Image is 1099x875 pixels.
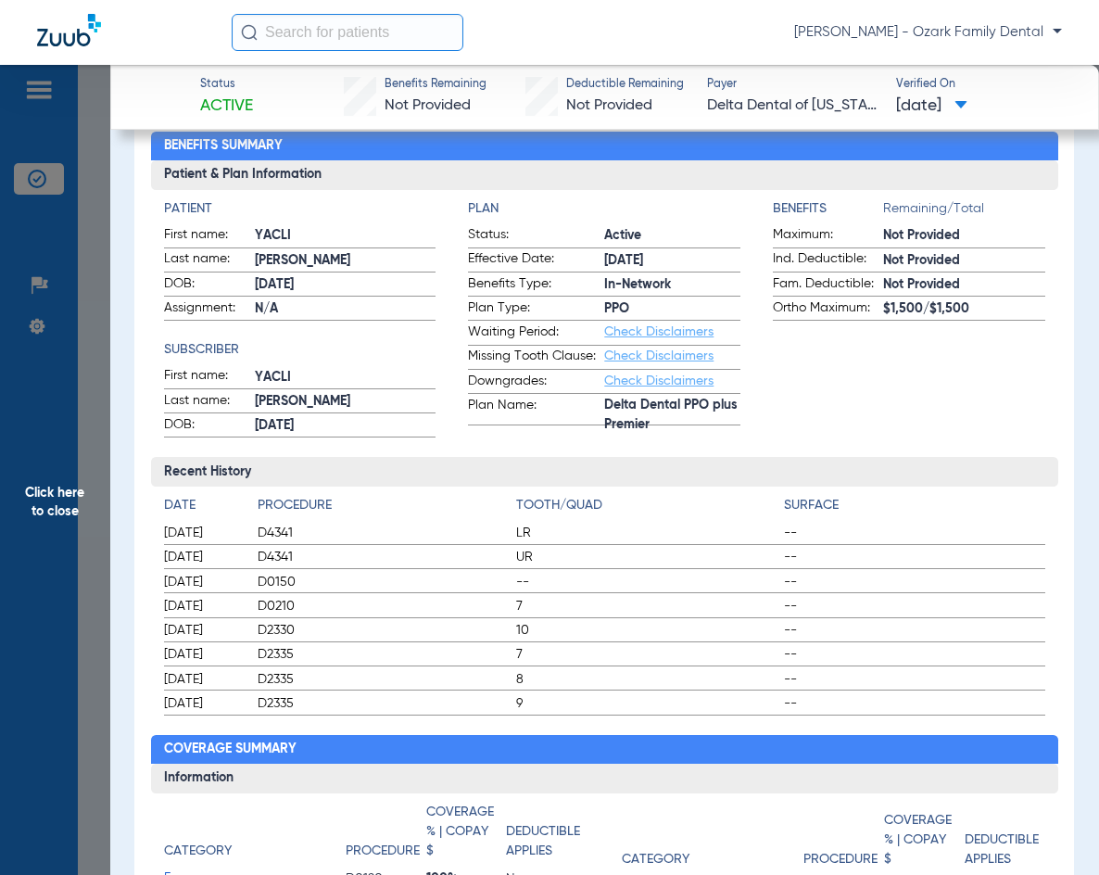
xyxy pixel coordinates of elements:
h2: Coverage Summary [151,735,1058,765]
h4: Tooth/Quad [516,496,777,515]
app-breakdown-title: Deductible Applies [506,803,587,868]
span: [DATE] [164,573,242,591]
span: N/A [255,299,436,319]
span: YACLI [255,226,436,246]
h4: Patient [164,199,436,219]
span: Status [200,77,253,94]
span: 8 [516,670,777,689]
app-breakdown-title: Coverage % | Copay $ [426,803,507,868]
span: [PERSON_NAME] [255,392,436,412]
span: -- [784,597,1045,615]
span: Not Provided [385,98,471,113]
span: [DATE] [164,694,242,713]
span: Ortho Maximum: [773,298,883,321]
span: [DATE] [164,548,242,566]
span: Active [604,226,740,246]
input: Search for patients [232,14,463,51]
span: Not Provided [883,251,1045,271]
h4: Subscriber [164,340,436,360]
span: [DATE] [255,275,436,295]
span: Benefits Remaining [385,77,486,94]
h4: Plan [468,199,740,219]
h4: Deductible Applies [506,822,580,861]
span: Not Provided [883,226,1045,246]
span: Missing Tooth Clause: [468,347,604,369]
span: -- [784,524,1045,542]
a: Check Disclaimers [604,325,714,338]
span: In-Network [604,275,740,295]
span: Fam. Deductible: [773,274,883,297]
span: Status: [468,225,604,247]
span: D2335 [258,670,510,689]
span: -- [784,670,1045,689]
span: Last name: [164,249,255,272]
span: Maximum: [773,225,883,247]
span: Not Provided [883,275,1045,295]
h4: Surface [784,496,1045,515]
span: Ind. Deductible: [773,249,883,272]
h4: Category [164,842,232,861]
span: UR [516,548,777,566]
span: D0150 [258,573,510,591]
h4: Date [164,496,242,515]
h4: Coverage % | Copay $ [426,803,497,861]
span: [DATE] [255,416,436,436]
iframe: Chat Widget [1006,786,1099,875]
span: D2335 [258,694,510,713]
app-breakdown-title: Date [164,496,242,522]
span: [DATE] [164,621,242,640]
span: D0210 [258,597,510,615]
span: 7 [516,597,777,615]
span: [PERSON_NAME] [255,251,436,271]
span: [DATE] [164,524,242,542]
span: D4341 [258,524,510,542]
a: Check Disclaimers [604,349,714,362]
span: Plan Type: [468,298,604,321]
span: DOB: [164,415,255,437]
span: First name: [164,225,255,247]
img: Zuub Logo [37,14,101,46]
h3: Recent History [151,457,1058,487]
span: Downgrades: [468,372,604,394]
span: $1,500/$1,500 [883,299,1045,319]
span: D2330 [258,621,510,640]
a: Check Disclaimers [604,374,714,387]
span: D2335 [258,645,510,664]
h3: Patient & Plan Information [151,160,1058,190]
span: LR [516,524,777,542]
span: [DATE] [896,95,967,118]
span: Delta Dental PPO plus Premier [604,405,740,425]
app-breakdown-title: Tooth/Quad [516,496,777,522]
span: Last name: [164,391,255,413]
h4: Procedure [346,842,420,861]
span: Benefits Type: [468,274,604,297]
span: Assignment: [164,298,255,321]
span: -- [516,573,777,591]
app-breakdown-title: Category [164,803,346,868]
span: DOB: [164,274,255,297]
h4: Procedure [258,496,510,515]
app-breakdown-title: Benefits [773,199,883,225]
app-breakdown-title: Surface [784,496,1045,522]
span: 9 [516,694,777,713]
h4: Category [622,850,689,869]
span: Remaining/Total [883,199,1045,225]
span: [DATE] [604,251,740,271]
h4: Coverage % | Copay $ [884,811,954,869]
span: [DATE] [164,670,242,689]
span: Waiting Period: [468,323,604,345]
h4: Procedure [803,850,878,869]
span: D4341 [258,548,510,566]
app-breakdown-title: Procedure [346,803,426,868]
span: 7 [516,645,777,664]
span: Active [200,95,253,118]
h2: Benefits Summary [151,132,1058,161]
span: -- [784,548,1045,566]
span: -- [784,645,1045,664]
app-breakdown-title: Procedure [258,496,510,522]
span: 10 [516,621,777,640]
span: PPO [604,299,740,319]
